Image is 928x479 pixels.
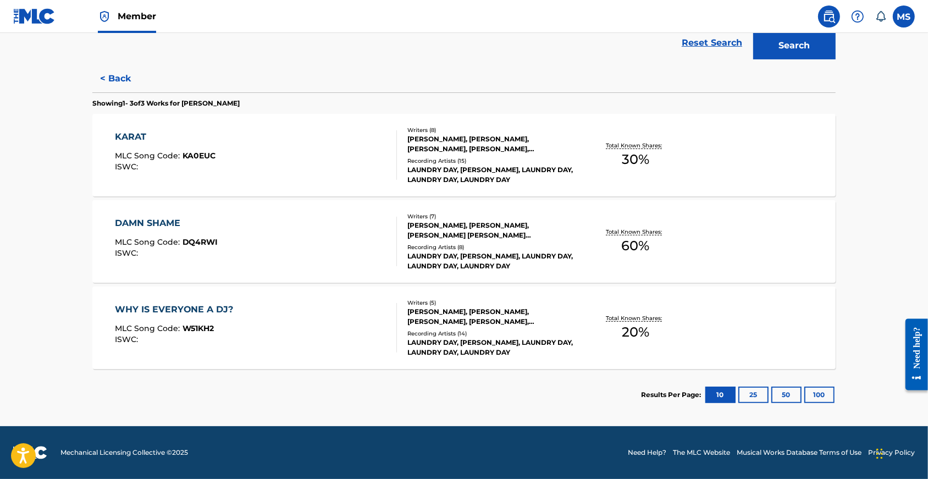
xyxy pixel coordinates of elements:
span: KA0EUC [183,151,216,161]
a: Need Help? [628,448,666,458]
div: Recording Artists ( 15 ) [407,157,573,165]
a: WHY IS EVERYONE A DJ?MLC Song Code:W51KH2ISWC:Writers (5)[PERSON_NAME], [PERSON_NAME], [PERSON_NA... [92,287,836,369]
span: 60 % [621,236,649,256]
div: [PERSON_NAME], [PERSON_NAME], [PERSON_NAME] [PERSON_NAME] [PERSON_NAME] [PERSON_NAME] [PERSON_NAM... [407,221,573,240]
img: help [851,10,864,23]
div: User Menu [893,5,915,27]
div: LAUNDRY DAY, [PERSON_NAME], LAUNDRY DAY, LAUNDRY DAY, LAUNDRY DAY [407,338,573,357]
div: Drag [876,437,883,470]
span: ISWC : [115,162,141,172]
div: Recording Artists ( 14 ) [407,329,573,338]
button: 10 [705,387,736,403]
div: WHY IS EVERYONE A DJ? [115,303,239,316]
span: 30 % [622,150,649,169]
button: 50 [771,387,802,403]
img: Top Rightsholder [98,10,111,23]
p: Showing 1 - 3 of 3 Works for [PERSON_NAME] [92,98,240,108]
button: 100 [804,387,835,403]
a: Privacy Policy [868,448,915,458]
span: Mechanical Licensing Collective © 2025 [60,448,188,458]
iframe: Chat Widget [873,426,928,479]
span: MLC Song Code : [115,323,183,333]
div: Help [847,5,869,27]
span: MLC Song Code : [115,151,183,161]
iframe: Resource Center [898,307,928,402]
div: DAMN SHAME [115,217,218,230]
div: Writers ( 7 ) [407,212,573,221]
div: Recording Artists ( 8 ) [407,243,573,251]
div: Writers ( 8 ) [407,126,573,134]
div: [PERSON_NAME], [PERSON_NAME], [PERSON_NAME], [PERSON_NAME], [PERSON_NAME], [PERSON_NAME] [PERSON_... [407,134,573,154]
img: MLC Logo [13,8,56,24]
a: Reset Search [676,31,748,55]
a: KARATMLC Song Code:KA0EUCISWC:Writers (8)[PERSON_NAME], [PERSON_NAME], [PERSON_NAME], [PERSON_NAM... [92,114,836,196]
span: W51KH2 [183,323,214,333]
p: Total Known Shares: [606,228,665,236]
button: < Back [92,65,158,92]
button: Search [753,32,836,59]
a: Public Search [818,5,840,27]
p: Results Per Page: [641,390,704,400]
button: 25 [738,387,769,403]
span: 20 % [622,322,649,342]
span: DQ4RWI [183,237,218,247]
a: DAMN SHAMEMLC Song Code:DQ4RWIISWC:Writers (7)[PERSON_NAME], [PERSON_NAME], [PERSON_NAME] [PERSON... [92,200,836,283]
img: search [822,10,836,23]
span: ISWC : [115,334,141,344]
span: MLC Song Code : [115,237,183,247]
span: Member [118,10,156,23]
div: LAUNDRY DAY, [PERSON_NAME], LAUNDRY DAY, LAUNDRY DAY, LAUNDRY DAY [407,251,573,271]
a: Musical Works Database Terms of Use [737,448,861,458]
p: Total Known Shares: [606,314,665,322]
div: KARAT [115,130,216,144]
div: Notifications [875,11,886,22]
div: Writers ( 5 ) [407,299,573,307]
p: Total Known Shares: [606,141,665,150]
div: [PERSON_NAME], [PERSON_NAME], [PERSON_NAME], [PERSON_NAME], [PERSON_NAME] [407,307,573,327]
img: logo [13,446,47,459]
a: The MLC Website [673,448,730,458]
span: ISWC : [115,248,141,258]
div: LAUNDRY DAY, [PERSON_NAME], LAUNDRY DAY, LAUNDRY DAY, LAUNDRY DAY [407,165,573,185]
